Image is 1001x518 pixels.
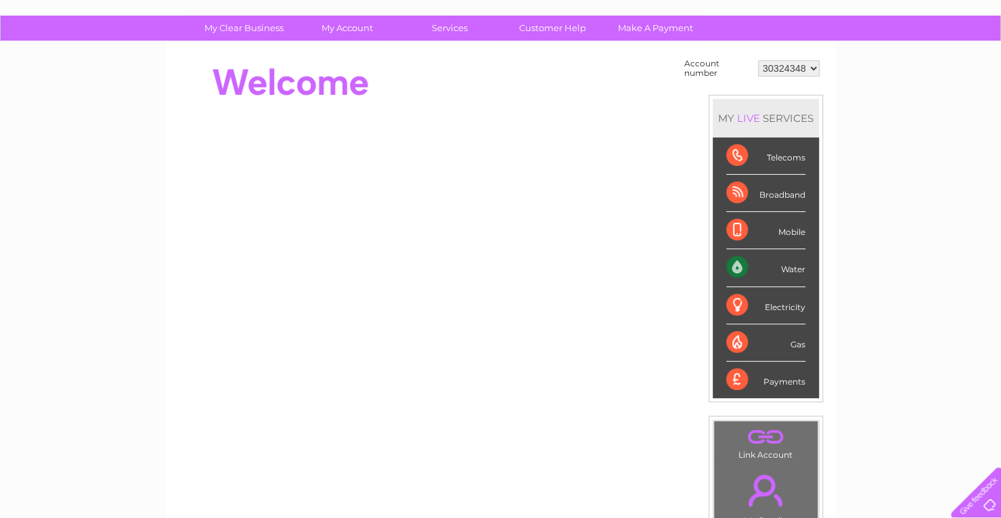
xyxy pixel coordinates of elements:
div: LIVE [734,112,763,125]
a: Services [394,16,506,41]
a: Water [763,58,788,68]
a: Customer Help [497,16,608,41]
a: 0333 014 3131 [746,7,839,24]
div: Mobile [726,212,805,249]
div: Gas [726,324,805,362]
a: Blog [883,58,903,68]
td: Account number [681,56,755,81]
a: My Account [291,16,403,41]
a: Make A Payment [600,16,711,41]
div: Telecoms [726,137,805,175]
div: Payments [726,362,805,398]
td: Link Account [713,420,818,463]
a: My Clear Business [188,16,300,41]
a: Log out [956,58,988,68]
div: Water [726,249,805,286]
div: Electricity [726,287,805,324]
img: logo.png [35,35,104,77]
div: Broadband [726,175,805,212]
div: MY SERVICES [713,99,819,137]
div: Clear Business is a trading name of Verastar Limited (registered in [GEOGRAPHIC_DATA] No. 3667643... [181,7,821,66]
a: . [717,467,814,514]
a: Telecoms [835,58,875,68]
a: Energy [797,58,826,68]
a: Contact [911,58,944,68]
a: . [717,425,814,448]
